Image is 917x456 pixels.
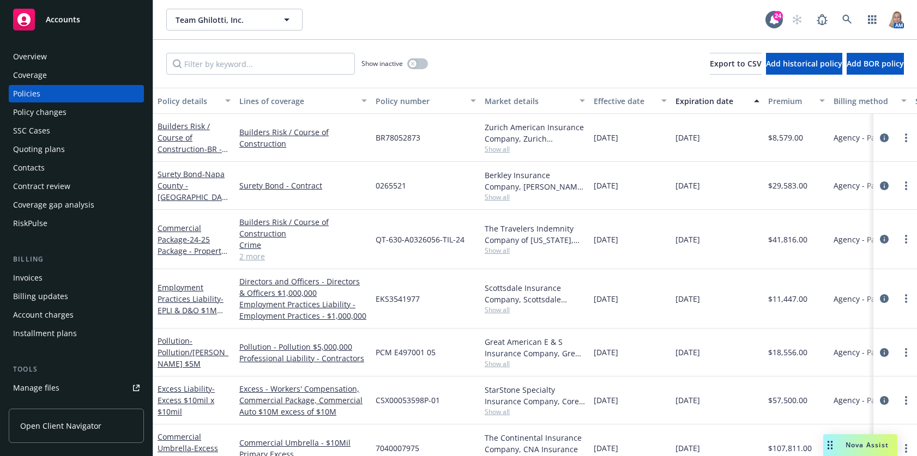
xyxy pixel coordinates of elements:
[878,179,891,192] a: circleInformation
[834,394,903,406] span: Agency - Pay in full
[239,299,367,321] a: Employment Practices Liability - Employment Practices - $1,000,000
[9,196,144,214] a: Coverage gap analysis
[675,442,700,454] span: [DATE]
[485,144,585,154] span: Show all
[485,169,585,192] div: Berkley Insurance Company, [PERSON_NAME] Corporation
[13,104,67,121] div: Policy changes
[9,104,144,121] a: Policy changes
[376,394,440,406] span: CSX00053598P-01
[9,306,144,324] a: Account charges
[485,359,585,368] span: Show all
[13,379,59,397] div: Manage files
[823,434,837,456] div: Drag to move
[235,88,371,114] button: Lines of coverage
[594,293,618,305] span: [DATE]
[675,346,700,358] span: [DATE]
[834,180,903,191] span: Agency - Pay in full
[786,9,808,31] a: Start snowing
[594,442,618,454] span: [DATE]
[878,131,891,144] a: circleInformation
[886,11,904,28] img: photo
[13,215,47,232] div: RiskPulse
[13,398,68,415] div: Policy checking
[878,233,891,246] a: circleInformation
[9,141,144,158] a: Quoting plans
[768,293,807,305] span: $11,447.00
[480,88,589,114] button: Market details
[485,282,585,305] div: Scottsdale Insurance Company, Scottsdale Insurance Company (Nationwide), Jencap Insurance Service...
[768,132,803,143] span: $8,579.00
[158,336,228,369] span: - Pollution/[PERSON_NAME] $5M
[376,95,464,107] div: Policy number
[829,88,911,114] button: Billing method
[376,132,420,143] span: BR78052873
[485,407,585,416] span: Show all
[594,346,618,358] span: [DATE]
[158,384,215,417] span: - Excess $10mil x $10mil
[764,88,829,114] button: Premium
[671,88,764,114] button: Expiration date
[13,306,74,324] div: Account charges
[485,223,585,246] div: The Travelers Indemnity Company of [US_STATE], Travelers Insurance
[239,180,367,191] a: Surety Bond - Contract
[768,180,807,191] span: $29,583.00
[376,180,406,191] span: 0265521
[811,9,833,31] a: Report a Bug
[9,364,144,375] div: Tools
[900,233,913,246] a: more
[768,346,807,358] span: $18,556.00
[861,9,883,31] a: Switch app
[13,325,77,342] div: Installment plans
[13,85,40,102] div: Policies
[485,432,585,455] div: The Continental Insurance Company, CNA Insurance
[9,398,144,415] a: Policy checking
[13,122,50,139] div: SSC Cases
[766,53,842,75] button: Add historical policy
[158,223,231,267] a: Commercial Package
[376,293,420,305] span: EKS3541977
[239,352,367,364] a: Professional Liability - Contractors
[9,325,144,342] a: Installment plans
[900,179,913,192] a: more
[846,440,889,449] span: Nova Assist
[9,288,144,305] a: Billing updates
[158,336,228,369] a: Pollution
[239,341,367,352] a: Pollution - Pollution $5,000,000
[594,234,618,245] span: [DATE]
[239,216,367,239] a: Builders Risk / Course of Construction
[9,254,144,265] div: Billing
[834,346,903,358] span: Agency - Pay in full
[594,394,618,406] span: [DATE]
[834,95,895,107] div: Billing method
[9,269,144,287] a: Invoices
[239,276,367,299] a: Directors and Officers - Directors & Officers $1,000,000
[371,88,480,114] button: Policy number
[773,11,783,21] div: 24
[9,379,144,397] a: Manage files
[485,121,585,144] div: Zurich American Insurance Company, Zurich Insurance Group
[768,394,807,406] span: $57,500.00
[9,85,144,102] a: Policies
[485,95,573,107] div: Market details
[594,180,618,191] span: [DATE]
[158,169,226,282] a: Surety Bond
[13,178,70,195] div: Contract review
[768,442,812,454] span: $107,811.00
[239,251,367,262] a: 2 more
[675,394,700,406] span: [DATE]
[13,288,68,305] div: Billing updates
[13,66,47,84] div: Coverage
[900,346,913,359] a: more
[9,4,144,35] a: Accounts
[376,346,436,358] span: PCM E497001 05
[834,132,903,143] span: Agency - Pay in full
[900,442,913,455] a: more
[158,384,215,417] a: Excess Liability
[166,9,303,31] button: Team Ghilotti, Inc.
[9,48,144,65] a: Overview
[878,346,891,359] a: circleInformation
[361,59,403,68] span: Show inactive
[239,95,355,107] div: Lines of coverage
[834,293,903,305] span: Agency - Pay in full
[9,66,144,84] a: Coverage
